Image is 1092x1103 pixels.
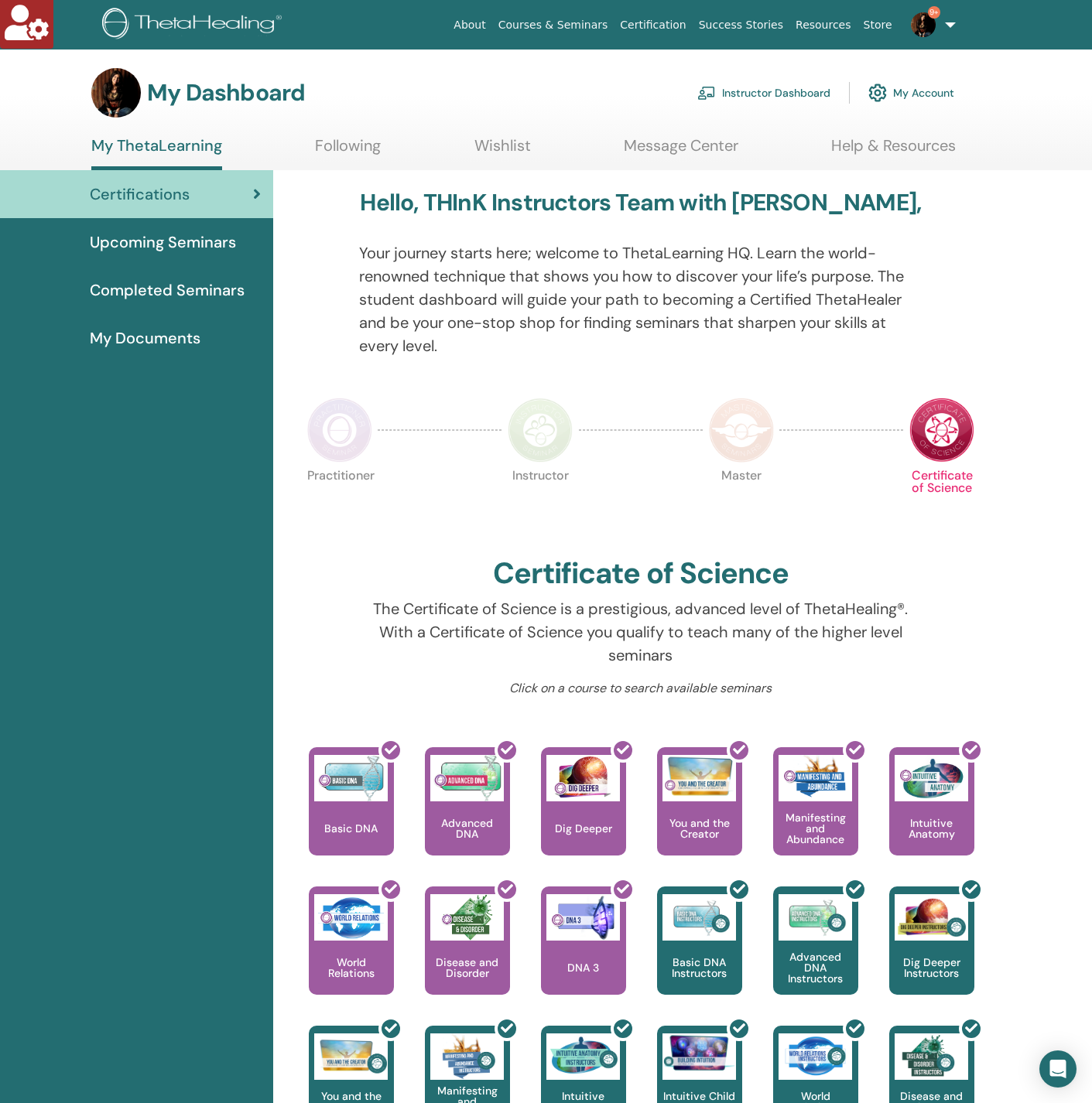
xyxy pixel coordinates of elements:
a: DNA 3 DNA 3 [541,886,626,1026]
p: Basic DNA Instructors [657,957,742,978]
a: Dig Deeper Dig Deeper [541,747,626,886]
img: Practitioner [307,398,372,463]
h3: Hello, THInK Instructors Team with [PERSON_NAME], [360,189,921,217]
a: Disease and Disorder Disease and Disorder [425,886,510,1026]
img: Advanced DNA Instructors [779,894,852,941]
img: chalkboard-teacher.svg [697,86,716,100]
a: Intuitive Anatomy Intuitive Anatomy [889,747,974,886]
img: You and the Creator [662,755,736,797]
span: Certifications [90,183,190,206]
p: Manifesting and Abundance [773,812,858,845]
a: Wishlist [474,136,531,166]
span: Completed Seminars [90,278,245,302]
img: logo.png [102,8,287,43]
img: Intuitive Child In Me Instructors [662,1033,736,1071]
p: Certificate of Science [909,470,974,534]
img: Intuitive Anatomy Instructors [546,1033,620,1080]
a: My ThetaLearning [91,136,222,170]
a: World Relations World Relations [309,886,394,1026]
img: Manifesting and Abundance [779,755,852,801]
a: Courses & Seminars [492,11,614,39]
span: 9+ [928,6,940,19]
a: Resources [789,11,858,39]
img: Disease and Disorder Instructors [895,1033,968,1080]
img: World Relations Instructors [779,1033,852,1080]
a: Following [315,136,381,166]
p: Advanced DNA [425,818,510,839]
img: Intuitive Anatomy [895,755,968,801]
p: Advanced DNA Instructors [773,951,858,984]
img: World Relations [314,894,388,941]
img: Master [709,398,774,463]
a: My Account [868,76,954,110]
img: DNA 3 [546,894,620,941]
p: Click on a course to search available seminars [359,679,922,698]
h2: Certificate of Science [493,556,789,592]
a: About [447,11,491,39]
a: Store [858,11,899,39]
a: Message Center [624,136,738,166]
img: Advanced DNA [430,755,504,801]
img: Instructor [508,398,573,463]
a: Help & Resources [831,136,956,166]
a: Manifesting and Abundance Manifesting and Abundance [773,747,858,886]
a: Basic DNA Instructors Basic DNA Instructors [657,886,742,1026]
img: Disease and Disorder [430,894,504,941]
span: My Documents [90,326,200,350]
p: Practitioner [307,470,372,534]
img: default.jpg [91,68,141,118]
a: Success Stories [693,11,789,39]
p: You and the Creator [657,818,742,839]
a: Advanced DNA Instructors Advanced DNA Instructors [773,886,858,1026]
img: Manifesting and Abundance Instructors [430,1033,504,1080]
a: Basic DNA Basic DNA [309,747,394,886]
p: Your journey starts here; welcome to ThetaLearning HQ. Learn the world-renowned technique that sh... [359,241,922,357]
p: The Certificate of Science is a prestigious, advanced level of ThetaHealing®. With a Certificate ... [359,597,922,667]
div: Open Intercom Messenger [1039,1050,1077,1088]
a: Instructor Dashboard [697,76,830,110]
a: Advanced DNA Advanced DNA [425,747,510,886]
img: Basic DNA Instructors [662,894,736,941]
img: cog.svg [868,80,887,106]
a: Dig Deeper Instructors Dig Deeper Instructors [889,886,974,1026]
p: Disease and Disorder [425,957,510,978]
a: You and the Creator You and the Creator [657,747,742,886]
p: Dig Deeper Instructors [889,957,974,978]
p: Instructor [508,470,573,534]
img: Dig Deeper Instructors [895,894,968,941]
p: Intuitive Anatomy [889,818,974,839]
img: You and the Creator Instructors [314,1033,388,1080]
span: Upcoming Seminars [90,231,236,254]
p: Dig Deeper [549,823,618,834]
h3: My Dashboard [147,79,305,107]
img: default.jpg [911,12,936,37]
img: Certificate of Science [909,398,974,463]
p: Master [709,470,774,534]
img: Dig Deeper [546,755,620,801]
img: Basic DNA [314,755,388,801]
p: World Relations [309,957,394,978]
a: Certification [614,11,692,39]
